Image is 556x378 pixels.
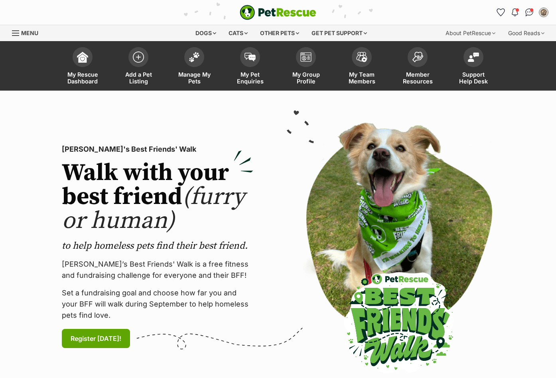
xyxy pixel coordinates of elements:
img: logo-e224e6f780fb5917bec1dbf3a21bbac754714ae5b6737aabdf751b685950b380.svg [240,5,316,20]
h2: Walk with your best friend [62,161,253,233]
div: About PetRescue [440,25,501,41]
img: Ebony Easterbrook profile pic [540,8,548,16]
img: group-profile-icon-3fa3cf56718a62981997c0bc7e787c4b2cf8bcc04b72c1350f741eb67cf2f40e.svg [300,52,312,62]
a: Favourites [494,6,507,19]
span: (furry or human) [62,182,245,236]
div: Dogs [190,25,222,41]
p: to help homeless pets find their best friend. [62,239,253,252]
a: Menu [12,25,44,40]
div: Cats [223,25,253,41]
div: Good Reads [503,25,550,41]
p: [PERSON_NAME]’s Best Friends' Walk is a free fitness and fundraising challenge for everyone and t... [62,259,253,281]
a: Conversations [523,6,536,19]
img: member-resources-icon-8e73f808a243e03378d46382f2149f9095a855e16c252ad45f914b54edf8863c.svg [412,51,423,62]
a: Add a Pet Listing [110,43,166,91]
span: Register [DATE]! [71,334,121,343]
span: Manage My Pets [176,71,212,85]
a: My Team Members [334,43,390,91]
span: Member Resources [400,71,436,85]
img: pet-enquiries-icon-7e3ad2cf08bfb03b45e93fb7055b45f3efa6380592205ae92323e6603595dc1f.svg [244,53,256,61]
img: add-pet-listing-icon-0afa8454b4691262ce3f59096e99ab1cd57d4a30225e0717b998d2c9b9846f56.svg [133,51,144,63]
a: My Pet Enquiries [222,43,278,91]
a: Member Resources [390,43,446,91]
a: Support Help Desk [446,43,501,91]
a: Register [DATE]! [62,329,130,348]
a: My Group Profile [278,43,334,91]
p: [PERSON_NAME]'s Best Friends' Walk [62,144,253,155]
img: manage-my-pets-icon-02211641906a0b7f246fdf0571729dbe1e7629f14944591b6c1af311fb30b64b.svg [189,52,200,62]
button: Notifications [509,6,521,19]
img: chat-41dd97257d64d25036548639549fe6c8038ab92f7586957e7f3b1b290dea8141.svg [525,8,534,16]
a: Manage My Pets [166,43,222,91]
img: help-desk-icon-fdf02630f3aa405de69fd3d07c3f3aa587a6932b1a1747fa1d2bba05be0121f9.svg [468,52,479,62]
span: Add a Pet Listing [120,71,156,85]
span: My Team Members [344,71,380,85]
img: notifications-46538b983faf8c2785f20acdc204bb7945ddae34d4c08c2a6579f10ce5e182be.svg [512,8,518,16]
p: Set a fundraising goal and choose how far you and your BFF will walk during September to help hom... [62,287,253,321]
ul: Account quick links [494,6,550,19]
img: team-members-icon-5396bd8760b3fe7c0b43da4ab00e1e3bb1a5d9ba89233759b79545d2d3fc5d0d.svg [356,52,367,62]
span: My Group Profile [288,71,324,85]
a: PetRescue [240,5,316,20]
div: Get pet support [306,25,373,41]
span: Support Help Desk [455,71,491,85]
img: dashboard-icon-eb2f2d2d3e046f16d808141f083e7271f6b2e854fb5c12c21221c1fb7104beca.svg [77,51,88,63]
button: My account [537,6,550,19]
span: My Pet Enquiries [232,71,268,85]
a: My Rescue Dashboard [55,43,110,91]
div: Other pets [254,25,305,41]
span: Menu [21,30,38,36]
span: My Rescue Dashboard [65,71,101,85]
